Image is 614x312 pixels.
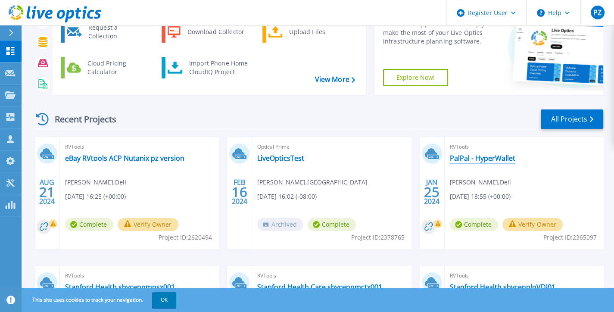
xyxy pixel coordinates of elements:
[39,188,55,196] span: 21
[424,176,440,208] div: JAN 2024
[185,59,252,76] div: Import Phone Home CloudIQ Project
[152,292,176,308] button: OK
[159,233,212,242] span: Project ID: 2620494
[450,218,498,231] span: Complete
[257,218,303,231] span: Archived
[257,178,368,187] span: [PERSON_NAME] , [GEOGRAPHIC_DATA]
[383,69,449,86] a: Explore Now!
[39,176,55,208] div: AUG 2024
[450,178,511,187] span: [PERSON_NAME] , Dell
[65,283,175,291] a: Stanford Health shvcenpmnsx001
[450,283,555,291] a: Stanford Health shvcenplpVDI01
[257,142,405,152] span: Optical Prime
[83,59,147,76] div: Cloud Pricing Calculator
[162,21,250,43] a: Download Collector
[65,192,126,201] span: [DATE] 16:25 (+00:00)
[450,271,598,281] span: RVTools
[65,154,184,162] a: eBay RVtools ACP Nutanix pz version
[383,11,497,46] div: Find tutorials, instructional guides and other support videos to help you make the most of your L...
[450,192,511,201] span: [DATE] 18:55 (+00:00)
[65,218,113,231] span: Complete
[262,21,351,43] a: Upload Files
[593,9,602,16] span: PZ
[65,271,213,281] span: RVTools
[61,21,149,43] a: Request a Collection
[541,109,603,129] a: All Projects
[308,218,356,231] span: Complete
[351,233,405,242] span: Project ID: 2378765
[118,218,178,231] button: Verify Owner
[183,23,248,41] div: Download Collector
[33,109,128,130] div: Recent Projects
[65,178,126,187] span: [PERSON_NAME] , Dell
[61,57,149,78] a: Cloud Pricing Calculator
[232,188,247,196] span: 16
[257,192,317,201] span: [DATE] 16:02 (-08:00)
[424,188,439,196] span: 25
[450,154,515,162] a: PalPal - HyperWallet
[257,154,304,162] a: LiveOpticsTest
[257,271,405,281] span: RVTools
[285,23,349,41] div: Upload Files
[231,176,248,208] div: FEB 2024
[84,23,147,41] div: Request a Collection
[315,75,355,84] a: View More
[543,233,597,242] span: Project ID: 2365097
[24,292,176,308] span: This site uses cookies to track your navigation.
[257,283,382,291] a: Stanford Health Care shvcenpmctx001
[65,142,213,152] span: RVTools
[450,142,598,152] span: RVTools
[502,218,563,231] button: Verify Owner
